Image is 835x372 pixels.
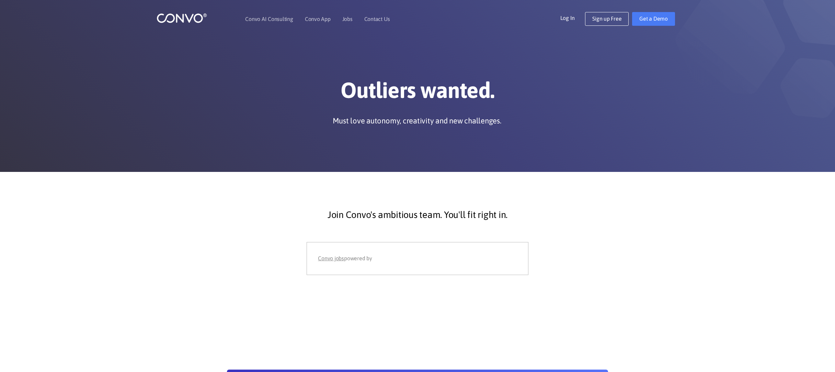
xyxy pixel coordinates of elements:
a: Get a Demo [632,12,675,26]
a: Convo App [305,16,331,22]
img: logo_1.png [157,13,207,23]
a: Convo jobs [318,253,344,264]
div: powered by [318,253,517,264]
a: Convo AI Consulting [245,16,293,22]
a: Jobs [342,16,353,22]
a: Log In [560,12,585,23]
a: Sign up Free [585,12,629,26]
p: Must love autonomy, creativity and new challenges. [333,116,501,126]
a: Contact Us [364,16,390,22]
p: Join Convo's ambitious team. You'll fit right in. [232,206,603,223]
h1: Outliers wanted. [227,77,608,109]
